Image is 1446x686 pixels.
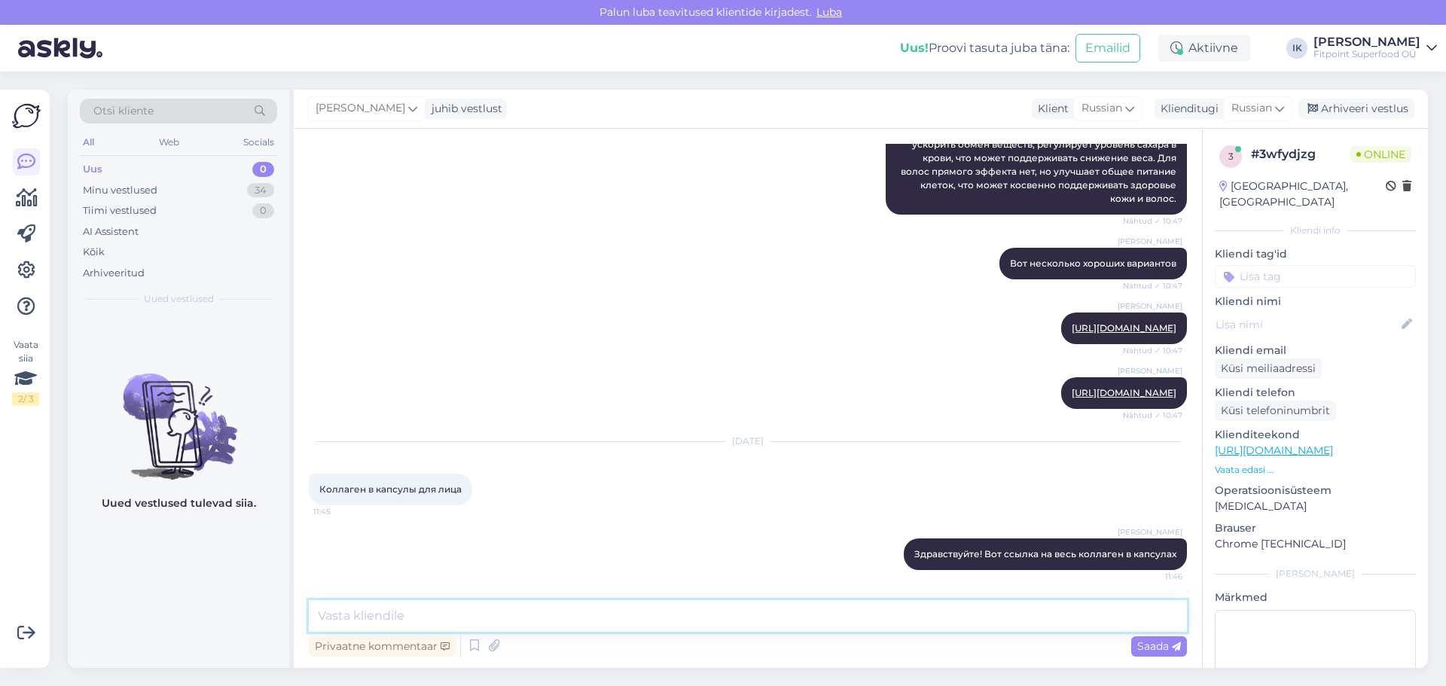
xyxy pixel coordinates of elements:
span: [PERSON_NAME] [1118,526,1182,538]
p: Vaata edasi ... [1215,463,1416,477]
div: AI Assistent [83,224,139,239]
div: # 3wfydjzg [1251,145,1350,163]
div: juhib vestlust [426,101,502,117]
span: [PERSON_NAME] [316,100,405,117]
div: [GEOGRAPHIC_DATA], [GEOGRAPHIC_DATA] [1219,178,1386,210]
div: Minu vestlused [83,183,157,198]
a: [URL][DOMAIN_NAME] [1072,322,1176,334]
p: Kliendi email [1215,343,1416,358]
div: IK [1286,38,1307,59]
span: 3 [1228,151,1234,162]
span: Nähtud ✓ 10:47 [1123,215,1182,227]
span: Nähtud ✓ 10:47 [1123,280,1182,291]
div: Socials [240,133,277,152]
span: Russian [1081,100,1122,117]
div: Web [156,133,182,152]
div: Uus [83,162,102,177]
p: Brauser [1215,520,1416,536]
p: Kliendi tag'id [1215,246,1416,262]
div: Klient [1032,101,1069,117]
button: Emailid [1075,34,1140,63]
a: [URL][DOMAIN_NAME] [1072,387,1176,398]
div: Klienditugi [1155,101,1219,117]
p: Kliendi nimi [1215,294,1416,309]
div: 0 [252,203,274,218]
span: Uued vestlused [144,292,214,306]
div: Küsi telefoninumbrit [1215,401,1336,421]
span: [PERSON_NAME] [1118,300,1182,312]
div: 34 [247,183,274,198]
p: [MEDICAL_DATA] [1215,498,1416,514]
p: Operatsioonisüsteem [1215,483,1416,498]
span: Коллаген в капсулы для лица [319,483,462,495]
b: Uus! [900,41,929,55]
input: Lisa nimi [1216,316,1399,333]
div: Küsi meiliaadressi [1215,358,1322,379]
div: [DATE] [309,434,1187,448]
span: Вот несколько хороших вариантов [1010,258,1176,269]
img: No chats [68,346,289,482]
span: Russian [1231,100,1272,117]
a: [PERSON_NAME]Fitpoint Superfood OÜ [1313,36,1437,60]
div: Kõik [83,245,105,260]
span: Otsi kliente [93,103,154,119]
span: Nähtud ✓ 10:47 [1123,345,1182,356]
span: [PERSON_NAME] [1118,365,1182,377]
div: [PERSON_NAME] [1215,567,1416,581]
div: Tiimi vestlused [83,203,157,218]
a: [URL][DOMAIN_NAME] [1215,444,1333,457]
p: Uued vestlused tulevad siia. [102,495,256,511]
div: Privaatne kommentaar [309,636,456,657]
img: Askly Logo [12,102,41,130]
div: [PERSON_NAME] [1313,36,1420,48]
span: 11:45 [313,506,370,517]
div: Fitpoint Superfood OÜ [1313,48,1420,60]
div: 0 [252,162,274,177]
span: Luba [812,5,847,19]
input: Lisa tag [1215,265,1416,288]
p: Märkmed [1215,590,1416,605]
p: Kliendi telefon [1215,385,1416,401]
span: Online [1350,146,1411,163]
p: Chrome [TECHNICAL_ID] [1215,536,1416,552]
p: Klienditeekond [1215,427,1416,443]
div: Arhiveeri vestlus [1298,99,1414,119]
div: Kliendi info [1215,224,1416,237]
span: 11:46 [1126,571,1182,582]
div: 2 / 3 [12,392,39,406]
div: Vaata siia [12,338,39,406]
div: Aktiivne [1158,35,1250,62]
span: Nähtud ✓ 10:47 [1123,410,1182,421]
div: All [80,133,97,152]
div: Arhiveeritud [83,266,145,281]
span: Saada [1137,639,1181,653]
span: Здравствуйте! Вот ссылка на весь коллаген в капсулах [914,548,1176,559]
div: Proovi tasuta juba täna: [900,39,1069,57]
span: [PERSON_NAME] [1118,236,1182,247]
